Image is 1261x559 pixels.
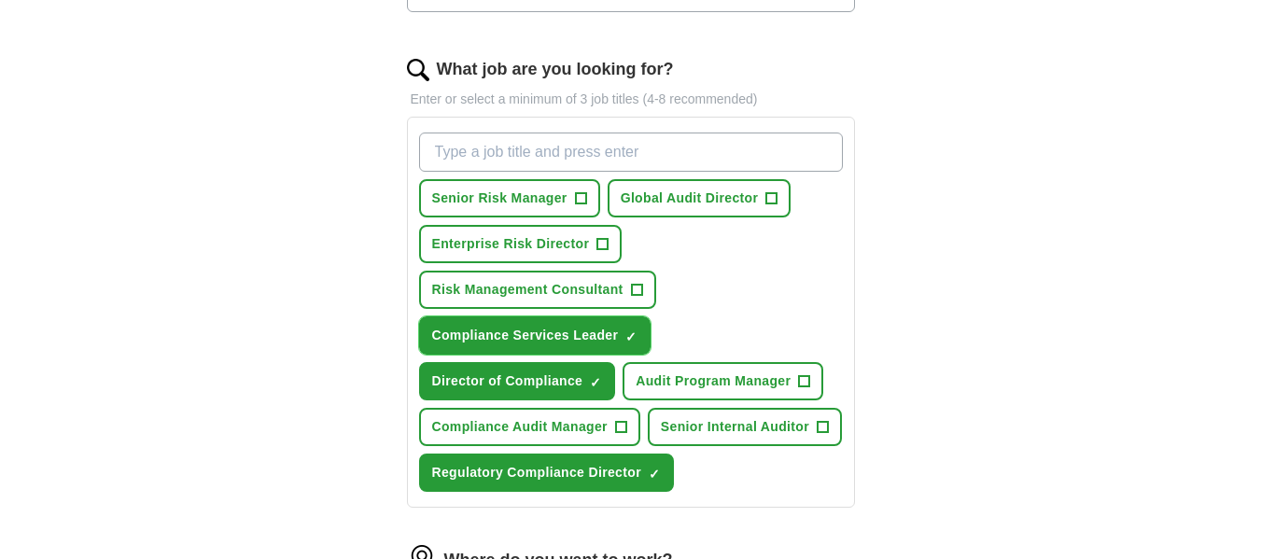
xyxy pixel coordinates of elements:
[432,326,619,345] span: Compliance Services Leader
[623,362,823,400] button: Audit Program Manager
[621,189,759,208] span: Global Audit Director
[432,371,583,391] span: Director of Compliance
[407,59,429,81] img: search.png
[608,179,792,217] button: Global Audit Director
[432,234,590,254] span: Enterprise Risk Director
[407,90,855,109] p: Enter or select a minimum of 3 job titles (4-8 recommended)
[419,133,843,172] input: Type a job title and press enter
[419,225,623,263] button: Enterprise Risk Director
[661,417,809,437] span: Senior Internal Auditor
[432,463,641,482] span: Regulatory Compliance Director
[648,408,842,446] button: Senior Internal Auditor
[419,271,656,309] button: Risk Management Consultant
[432,189,567,208] span: Senior Risk Manager
[590,375,601,390] span: ✓
[419,179,600,217] button: Senior Risk Manager
[419,408,640,446] button: Compliance Audit Manager
[636,371,791,391] span: Audit Program Manager
[649,467,660,482] span: ✓
[419,454,674,492] button: Regulatory Compliance Director✓
[625,329,637,344] span: ✓
[432,280,623,300] span: Risk Management Consultant
[437,57,674,82] label: What job are you looking for?
[419,362,616,400] button: Director of Compliance✓
[432,417,608,437] span: Compliance Audit Manager
[419,316,652,355] button: Compliance Services Leader✓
